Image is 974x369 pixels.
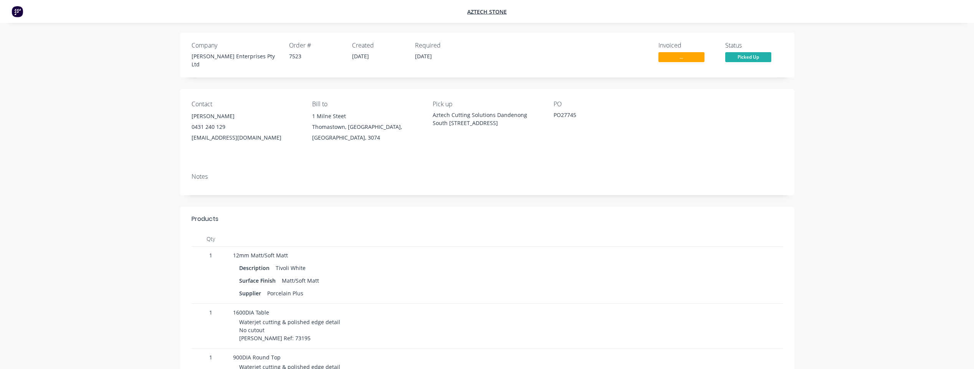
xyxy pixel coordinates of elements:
span: 12mm Matt/Soft Matt [233,252,288,259]
div: Aztech Cutting Solutions Dandenong South [STREET_ADDRESS] [433,111,541,127]
div: 1 Milne Steet [312,111,420,122]
div: Tivoli White [273,262,309,273]
div: Contact [192,100,300,108]
div: 7523 [289,52,343,60]
div: Created [352,42,406,49]
div: [PERSON_NAME]0431 240 129[EMAIL_ADDRESS][DOMAIN_NAME] [192,111,300,143]
div: Surface Finish [239,275,279,286]
div: Products [192,214,218,224]
div: [PERSON_NAME] [192,111,300,122]
div: Description [239,262,273,273]
span: [DATE] [352,53,369,60]
a: Aztech Stone [467,8,507,15]
span: [DATE] [415,53,432,60]
div: 0431 240 129 [192,122,300,132]
div: Invoiced [658,42,716,49]
div: Bill to [312,100,420,108]
span: Waterjet cutting & polished edge detail No cutout [PERSON_NAME] Ref: 73195 [239,318,340,342]
span: 900DIA Round Top [233,354,281,361]
div: Order # [289,42,343,49]
div: PO27745 [554,111,650,122]
span: ... [658,52,704,62]
span: 1 [195,308,227,316]
div: Porcelain Plus [264,288,306,299]
div: Required [415,42,469,49]
span: 1 [195,353,227,361]
div: Company [192,42,280,49]
span: 1600DIA Table [233,309,269,316]
div: Matt/Soft Matt [279,275,322,286]
img: Factory [12,6,23,17]
div: PO [554,100,662,108]
div: [EMAIL_ADDRESS][DOMAIN_NAME] [192,132,300,143]
div: Supplier [239,288,264,299]
div: Notes [192,173,783,180]
span: 1 [195,251,227,259]
div: Pick up [433,100,541,108]
div: Thomastown, [GEOGRAPHIC_DATA], [GEOGRAPHIC_DATA], 3074 [312,122,420,143]
div: Qty [192,231,230,247]
div: 1 Milne SteetThomastown, [GEOGRAPHIC_DATA], [GEOGRAPHIC_DATA], 3074 [312,111,420,143]
div: Status [725,42,783,49]
span: Picked Up [725,52,771,62]
div: [PERSON_NAME] Enterprises Pty Ltd [192,52,280,68]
